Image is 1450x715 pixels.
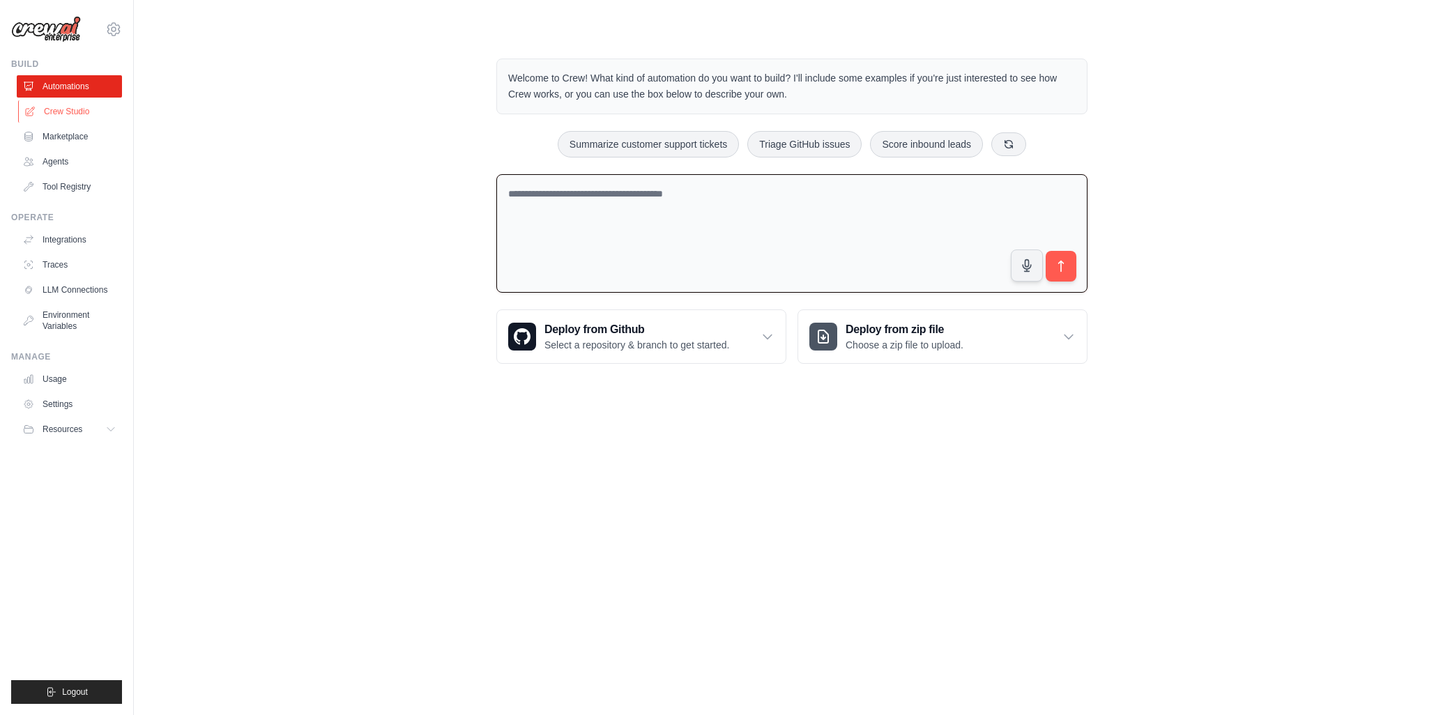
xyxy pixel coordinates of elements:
div: Operate [11,212,122,223]
p: Welcome to Crew! What kind of automation do you want to build? I'll include some examples if you'... [508,70,1076,102]
a: Marketplace [17,125,122,148]
a: Usage [17,368,122,390]
a: Integrations [17,229,122,251]
p: Choose a zip file to upload. [846,338,963,352]
a: Tool Registry [17,176,122,198]
div: Build [11,59,122,70]
a: Automations [17,75,122,98]
img: Logo [11,16,81,43]
a: LLM Connections [17,279,122,301]
a: Traces [17,254,122,276]
a: Agents [17,151,122,173]
iframe: Chat Widget [1380,648,1450,715]
h3: Deploy from zip file [846,321,963,338]
a: Crew Studio [18,100,123,123]
button: Summarize customer support tickets [558,131,739,157]
button: Triage GitHub issues [747,131,862,157]
a: Settings [17,393,122,415]
a: Environment Variables [17,304,122,337]
button: Resources [17,418,122,440]
span: Logout [62,686,88,698]
p: Select a repository & branch to get started. [544,338,729,352]
h3: Deploy from Github [544,321,729,338]
button: Score inbound leads [870,131,983,157]
span: Resources [43,424,82,435]
button: Logout [11,680,122,704]
div: Manage [11,351,122,362]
